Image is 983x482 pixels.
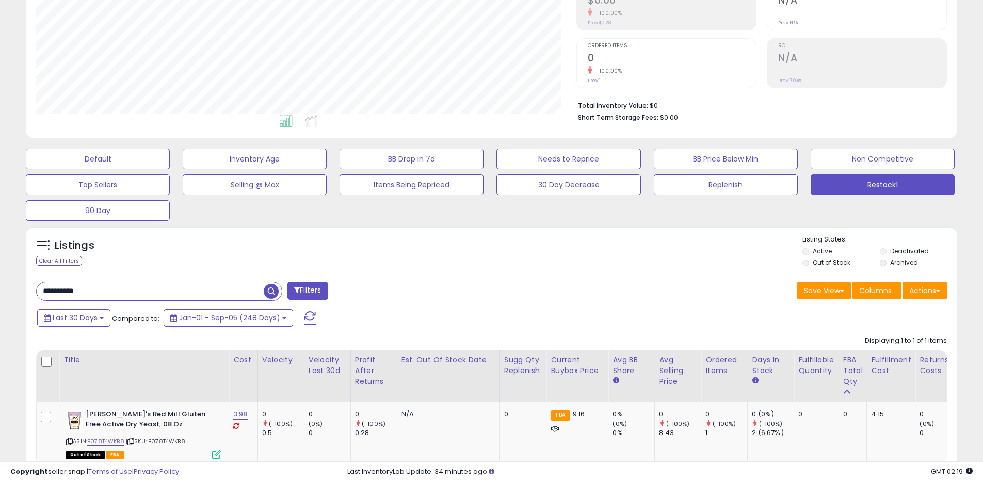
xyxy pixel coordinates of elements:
div: 8.43 [659,428,701,438]
div: Last InventoryLab Update: 34 minutes ago. [347,467,973,477]
div: Title [63,355,224,365]
small: Prev: $0.28 [588,20,611,26]
span: ROI [778,43,946,49]
div: 4.15 [871,410,907,419]
button: Restock1 [811,174,955,195]
h2: N/A [778,52,946,66]
strong: Copyright [10,467,48,476]
small: Prev: 1 [588,77,601,84]
div: 0.5 [262,428,304,438]
th: Please note that this number is a calculation based on your required days of coverage and your ve... [499,350,546,402]
img: 41F8j+F1lCL._SL40_.jpg [66,410,83,430]
b: Total Inventory Value: [578,101,648,110]
div: 0 [705,410,747,419]
div: 0 [798,410,830,419]
small: (-100%) [759,420,783,428]
div: Velocity Last 30d [309,355,346,376]
div: Cost [233,355,253,365]
label: Active [813,247,832,255]
span: | SKU: B078T4WKB8 [126,437,185,445]
div: 0% [613,410,654,419]
div: 0 [262,410,304,419]
h2: 0 [588,52,756,66]
button: Default [26,149,170,169]
small: Days In Stock. [752,376,758,385]
button: 90 Day [26,200,170,221]
div: Ordered Items [705,355,743,376]
a: Terms of Use [88,467,132,476]
div: Fulfillment Cost [871,355,911,376]
div: Profit After Returns [355,355,393,387]
div: Returns' Costs [920,355,957,376]
div: 0 [309,410,350,419]
span: Ordered Items [588,43,756,49]
small: (-100%) [362,420,385,428]
button: Jan-01 - Sep-05 (248 Days) [164,309,293,327]
button: Inventory Age [183,149,327,169]
button: Columns [852,282,901,299]
div: 0% [613,428,654,438]
a: B078T4WKB8 [87,437,124,446]
button: Replenish [654,174,798,195]
button: Filters [287,282,328,300]
span: 2025-10-7 02:19 GMT [931,467,973,476]
div: 1 [705,428,747,438]
small: (0%) [613,420,627,428]
li: $0 [578,99,939,111]
div: 0 (0%) [752,410,794,419]
b: [PERSON_NAME]'s Red Mill Gluten Free Active Dry Yeast, 08 Oz [86,410,211,431]
label: Deactivated [890,247,929,255]
label: Out of Stock [813,258,850,267]
div: Velocity [262,355,300,365]
div: 0 [355,410,397,419]
a: 3.98 [233,409,248,420]
div: Days In Stock [752,355,789,376]
div: Avg Selling Price [659,355,697,387]
div: seller snap | | [10,467,179,477]
button: Needs to Reprice [496,149,640,169]
button: BB Drop in 7d [340,149,484,169]
span: $0.00 [660,113,678,122]
small: -100.00% [592,67,622,75]
div: FBA Total Qty [843,355,863,387]
span: Last 30 Days [53,313,98,323]
button: Save View [797,282,851,299]
div: 0 [659,410,701,419]
h5: Listings [55,238,94,253]
a: Privacy Policy [134,467,179,476]
button: Selling @ Max [183,174,327,195]
label: Archived [890,258,918,267]
div: 0 [504,410,539,419]
button: Non Competitive [811,149,955,169]
span: Jan-01 - Sep-05 (248 Days) [179,313,280,323]
b: Short Term Storage Fees: [578,113,658,122]
div: 0 [843,410,859,419]
small: FBA [551,410,570,421]
button: 30 Day Decrease [496,174,640,195]
button: Last 30 Days [37,309,110,327]
div: Displaying 1 to 1 of 1 items [865,336,947,346]
div: Fulfillable Quantity [798,355,834,376]
div: 0 [920,410,961,419]
span: Compared to: [112,314,159,324]
div: Current Buybox Price [551,355,604,376]
span: 9.16 [573,409,585,419]
small: (-100%) [666,420,690,428]
div: 0 [309,428,350,438]
small: -100.00% [592,9,622,17]
span: All listings that are currently out of stock and unavailable for purchase on Amazon [66,451,105,459]
small: (0%) [309,420,323,428]
small: (-100%) [269,420,293,428]
div: 0 [920,428,961,438]
small: Prev: N/A [778,20,798,26]
span: FBA [106,451,124,459]
span: Columns [859,285,892,296]
div: 2 (6.67%) [752,428,794,438]
button: Actions [903,282,947,299]
p: Listing States: [802,235,957,245]
div: Sugg Qty Replenish [504,355,542,376]
small: Prev: 7.04% [778,77,802,84]
button: Top Sellers [26,174,170,195]
div: 0.28 [355,428,397,438]
div: Avg BB Share [613,355,650,376]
